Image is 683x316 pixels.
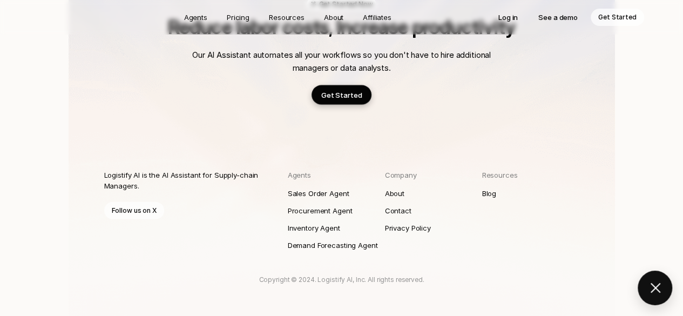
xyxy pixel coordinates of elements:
a: About [385,185,482,202]
a: Demand Forecasting Agent [288,237,385,254]
a: Get Started [591,9,644,26]
p: About [385,188,404,199]
p: Logistify AI is the AI Assistant for Supply-chain Managers. [104,170,268,191]
p: Follow us on X [112,205,157,216]
p: Inventory Agent [288,223,340,233]
a: Resources [262,9,311,26]
a: Contact [385,202,482,219]
span: Agents [288,171,311,179]
a: Agents [178,9,214,26]
p: See a demo [538,12,578,23]
p: Sales Order Agent [288,188,349,199]
a: Procurement Agent [288,202,385,219]
span: Copyright © 2024. Logistify AI, Inc. All rights reserved. [259,275,424,284]
p: Privacy Policy [385,223,431,233]
a: Inventory Agent [288,219,385,237]
a: Sales Order Agent [288,185,385,202]
p: Pricing [227,12,249,23]
a: Get Started [312,85,372,105]
p: About [324,12,343,23]
a: Log in [491,9,525,26]
a: See a demo [531,9,585,26]
p: Log in [498,12,518,23]
p: Demand Forecasting Agent [288,240,378,251]
span: Company [385,171,417,179]
p: Affiliates [363,12,391,23]
p: Contact [385,205,411,216]
a: Privacy Policy [385,219,482,237]
p: Procurement Agent [288,205,353,216]
a: Affiliates [356,9,398,26]
p: Resources [269,12,305,23]
a: Follow us on X [104,202,164,219]
p: Get Started [598,12,637,23]
h2: Reduce labor costs, Increase productivity [104,16,579,38]
a: About [317,9,350,26]
p: Our AI Assistant automates all your workflows so you don't have to hire additional managers or da... [191,49,493,75]
p: Agents [184,12,207,23]
a: Pricing [220,9,256,26]
p: Get Started [321,90,362,100]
